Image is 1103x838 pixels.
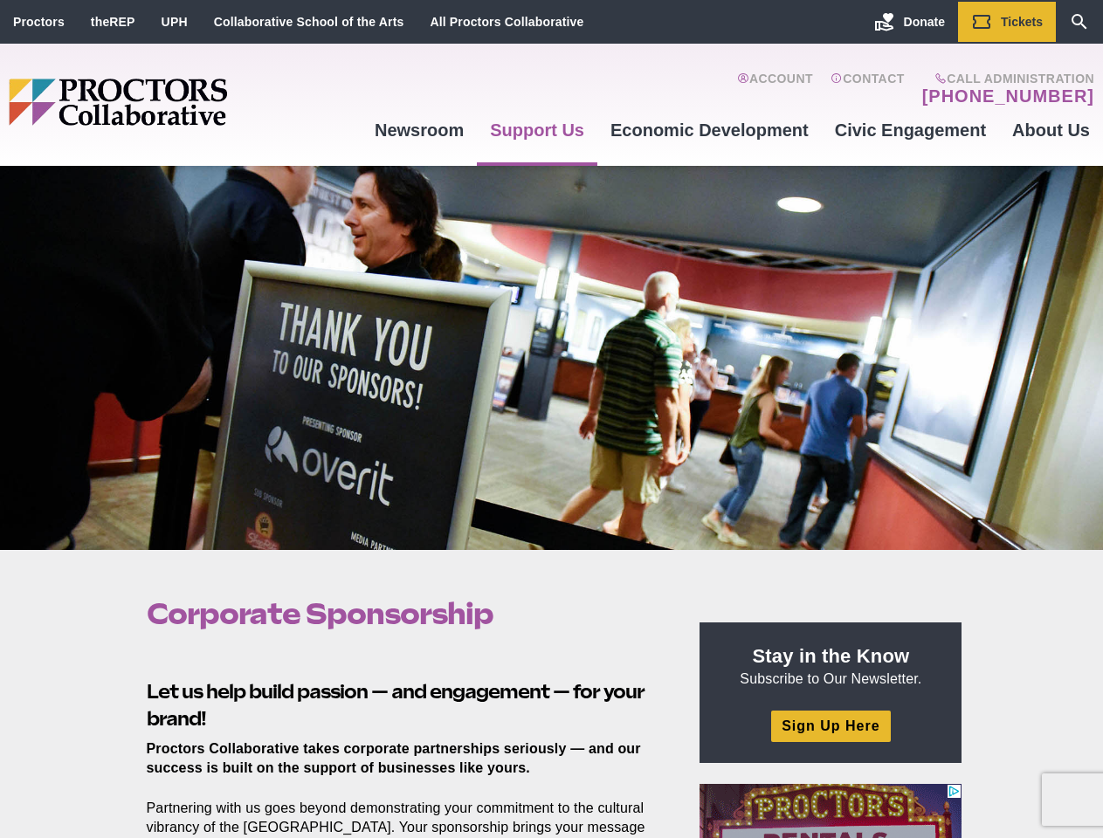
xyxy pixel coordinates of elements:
span: Call Administration [917,72,1094,86]
a: Search [1056,2,1103,42]
strong: Stay in the Know [753,645,910,667]
a: Support Us [477,106,597,154]
a: Donate [861,2,958,42]
h2: Let us help build passion — and engagement — for your brand! [147,651,660,732]
a: All Proctors Collaborative [430,15,583,29]
span: Donate [904,15,945,29]
a: Newsroom [362,106,477,154]
a: Contact [831,72,905,106]
span: Tickets [1001,15,1043,29]
a: UPH [162,15,188,29]
a: About Us [999,106,1103,154]
a: theREP [91,15,135,29]
p: Subscribe to Our Newsletter. [720,643,941,689]
a: Civic Engagement [822,106,999,154]
a: Sign Up Here [771,711,890,741]
strong: Proctors Collaborative takes corporate partnerships seriously — and our success is built on the s... [147,741,641,775]
a: Tickets [958,2,1056,42]
a: Proctors [13,15,65,29]
h1: Corporate Sponsorship [147,597,660,630]
a: Account [737,72,813,106]
a: [PHONE_NUMBER] [922,86,1094,106]
a: Collaborative School of the Arts [214,15,404,29]
img: Proctors logo [9,79,362,126]
a: Economic Development [597,106,822,154]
